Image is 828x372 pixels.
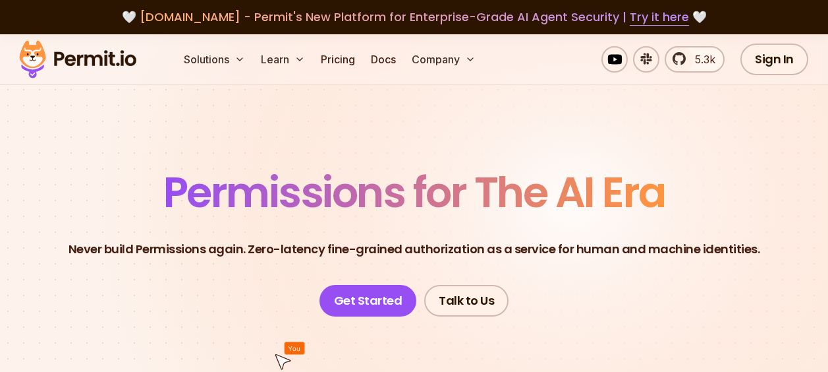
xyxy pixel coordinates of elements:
[13,37,142,82] img: Permit logo
[406,46,481,73] button: Company
[316,46,360,73] a: Pricing
[319,285,417,317] a: Get Started
[366,46,401,73] a: Docs
[32,8,796,26] div: 🤍 🤍
[140,9,689,25] span: [DOMAIN_NAME] - Permit's New Platform for Enterprise-Grade AI Agent Security |
[69,240,760,259] p: Never build Permissions again. Zero-latency fine-grained authorization as a service for human and...
[163,163,665,222] span: Permissions for The AI Era
[179,46,250,73] button: Solutions
[256,46,310,73] button: Learn
[687,51,715,67] span: 5.3k
[740,44,808,75] a: Sign In
[665,46,725,73] a: 5.3k
[630,9,689,26] a: Try it here
[424,285,509,317] a: Talk to Us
